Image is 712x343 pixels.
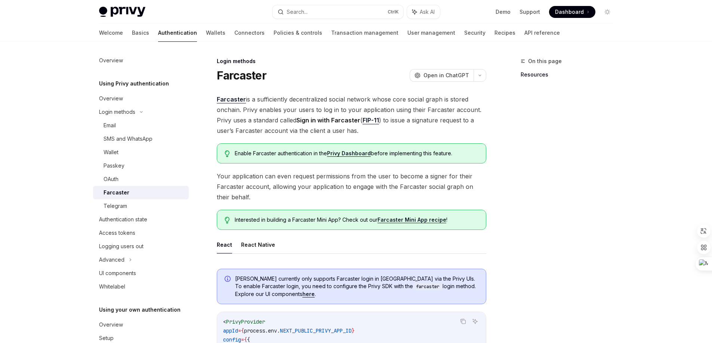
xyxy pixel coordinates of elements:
span: Dashboard [555,8,584,16]
strong: Sign in with Farcaster [296,116,360,124]
div: OAuth [104,175,118,184]
a: Recipes [494,24,515,42]
span: = [238,327,241,334]
a: Overview [93,318,189,331]
span: NEXT_PUBLIC_PRIVY_APP_ID [280,327,352,334]
div: Whitelabel [99,282,125,291]
button: Open in ChatGPT [410,69,474,82]
div: Email [104,121,116,130]
svg: Tip [225,150,230,157]
a: Overview [93,54,189,67]
span: = [241,336,244,343]
span: } [352,327,355,334]
a: Policies & controls [274,24,322,42]
div: UI components [99,269,136,278]
a: API reference [524,24,560,42]
div: Telegram [104,202,127,211]
span: is a sufficiently decentralized social network whose core social graph is stored onchain. Privy e... [217,94,486,136]
a: Wallet [93,146,189,159]
span: Interested in building a Farcaster Mini App? Check out our ! [235,216,478,224]
button: React Native [241,236,275,253]
a: Security [464,24,486,42]
a: Access tokens [93,226,189,240]
a: Privy Dashboard [327,150,371,157]
a: Farcaster [93,186,189,199]
a: Authentication [158,24,197,42]
div: Login methods [217,57,486,65]
a: Resources [521,69,619,81]
span: < [223,318,226,325]
a: Farcaster Mini App recipe [377,216,446,223]
a: Wallets [206,24,225,42]
a: Telegram [93,199,189,213]
a: Whitelabel [93,280,189,293]
div: SMS and WhatsApp [104,134,152,143]
svg: Info [225,276,232,283]
button: Ask AI [470,317,480,326]
span: { [244,336,247,343]
div: Setup [99,334,114,343]
div: Overview [99,94,123,103]
a: Logging users out [93,240,189,253]
a: Connectors [234,24,265,42]
div: Overview [99,320,123,329]
span: Ask AI [420,8,435,16]
span: [PERSON_NAME] currently only supports Farcaster login in [GEOGRAPHIC_DATA] via the Privy UIs. To ... [235,275,478,298]
h5: Using Privy authentication [99,79,169,88]
span: Ctrl K [388,9,399,15]
span: { [247,336,250,343]
button: Ask AI [407,5,440,19]
div: Authentication state [99,215,147,224]
a: here [302,291,315,297]
code: farcaster [413,283,443,290]
div: Overview [99,56,123,65]
div: Logging users out [99,242,144,251]
span: . [277,327,280,334]
a: Support [520,8,540,16]
span: { [241,327,244,334]
span: . [265,327,268,334]
span: On this page [528,57,562,66]
button: Search...CtrlK [272,5,403,19]
img: light logo [99,7,145,17]
h5: Using your own authentication [99,305,181,314]
a: FIP-11 [363,116,379,124]
div: Login methods [99,107,135,116]
a: Demo [496,8,511,16]
span: Your application can even request permissions from the user to become a signer for their Farcaste... [217,171,486,202]
a: OAuth [93,172,189,186]
button: Toggle dark mode [601,6,613,18]
a: UI components [93,266,189,280]
button: Copy the contents from the code block [458,317,468,326]
span: Open in ChatGPT [423,72,469,79]
span: config [223,336,241,343]
span: Enable Farcaster authentication in the before implementing this feature. [235,150,478,157]
h1: Farcaster [217,69,266,82]
a: Email [93,119,189,132]
a: Dashboard [549,6,595,18]
a: User management [407,24,455,42]
a: Overview [93,92,189,105]
span: PrivyProvider [226,318,265,325]
div: Passkey [104,161,124,170]
div: Farcaster [104,188,129,197]
a: Authentication state [93,213,189,226]
a: Passkey [93,159,189,172]
a: SMS and WhatsApp [93,132,189,146]
span: env [268,327,277,334]
span: process [244,327,265,334]
a: Basics [132,24,149,42]
a: Transaction management [331,24,398,42]
span: appId [223,327,238,334]
div: Wallet [104,148,118,157]
div: Search... [287,7,308,16]
div: Access tokens [99,228,135,237]
a: Welcome [99,24,123,42]
div: Advanced [99,255,124,264]
svg: Tip [225,217,230,224]
a: Farcaster [217,96,246,103]
button: React [217,236,232,253]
